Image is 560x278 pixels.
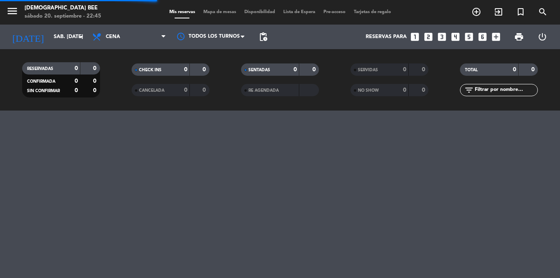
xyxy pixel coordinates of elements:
[516,7,526,17] i: turned_in_not
[513,67,516,72] strong: 0
[75,66,78,71] strong: 0
[240,10,279,14] span: Disponibilidad
[366,34,407,40] span: Reservas para
[464,85,474,95] i: filter_list
[25,4,101,12] div: [DEMOGRAPHIC_DATA] Bee
[75,78,78,84] strong: 0
[422,87,427,93] strong: 0
[93,66,98,71] strong: 0
[464,32,474,42] i: looks_5
[477,32,488,42] i: looks_6
[6,5,18,17] i: menu
[403,87,406,93] strong: 0
[410,32,420,42] i: looks_one
[203,67,207,72] strong: 0
[531,67,536,72] strong: 0
[358,68,378,72] span: SERVIDAS
[403,67,406,72] strong: 0
[76,32,86,42] i: arrow_drop_down
[93,78,98,84] strong: 0
[93,88,98,93] strong: 0
[319,10,350,14] span: Pre-acceso
[25,12,101,20] div: sábado 20. septiembre - 22:45
[106,34,120,40] span: Cena
[184,87,187,93] strong: 0
[279,10,319,14] span: Lista de Espera
[465,68,478,72] span: TOTAL
[27,89,60,93] span: SIN CONFIRMAR
[423,32,434,42] i: looks_two
[75,88,78,93] strong: 0
[248,88,279,93] span: RE AGENDADA
[294,67,297,72] strong: 0
[139,68,162,72] span: CHECK INS
[258,32,268,42] span: pending_actions
[199,10,240,14] span: Mapa de mesas
[358,88,379,93] span: NO SHOW
[422,67,427,72] strong: 0
[350,10,395,14] span: Tarjetas de regalo
[450,32,461,42] i: looks_4
[538,7,548,17] i: search
[248,68,270,72] span: SENTADAS
[474,86,537,95] input: Filtrar por nombre...
[491,32,501,42] i: add_box
[471,7,481,17] i: add_circle_outline
[184,67,187,72] strong: 0
[27,79,55,84] span: CONFIRMADA
[6,5,18,20] button: menu
[139,88,164,93] span: CANCELADA
[312,67,317,72] strong: 0
[494,7,503,17] i: exit_to_app
[6,28,50,46] i: [DATE]
[27,67,53,71] span: RESERVADAS
[530,25,554,49] div: LOG OUT
[165,10,199,14] span: Mis reservas
[203,87,207,93] strong: 0
[437,32,447,42] i: looks_3
[537,32,547,42] i: power_settings_new
[514,32,524,42] span: print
